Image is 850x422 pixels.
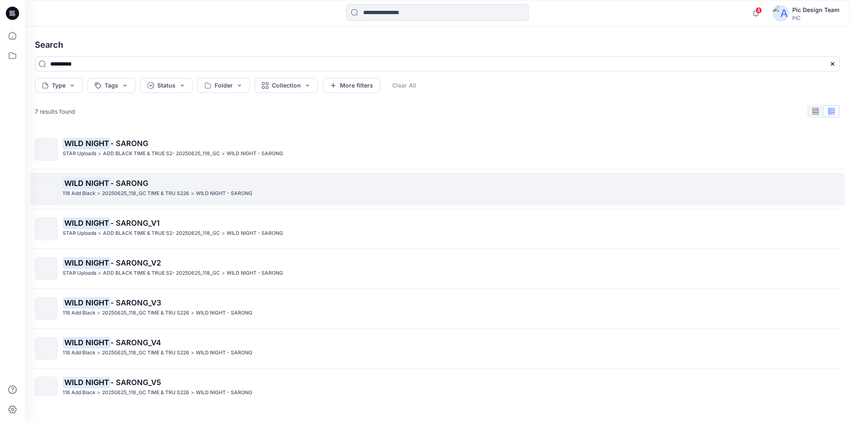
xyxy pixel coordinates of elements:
[63,309,95,317] p: 118 Add Black
[255,78,318,93] button: Collection
[103,229,220,238] p: ADD BLACK TIME & TRUE S2- 20250625_118_GC
[222,269,225,278] p: >
[63,388,95,397] p: 118 Add Black
[63,376,110,388] mark: WILD NIGHT
[755,7,762,14] span: 4
[191,349,194,357] p: >
[30,332,845,365] a: WILD NIGHT- SARONG_V4118 Add Black>20250625_118_GC TIME & TRU S226>WILD NIGHT - SARONG
[97,388,100,397] p: >
[110,219,160,227] span: - SARONG_V1
[30,252,845,285] a: WILD NIGHT- SARONG_V2STAR Uploads>ADD BLACK TIME & TRUE S2- 20250625_118_GC>WILD NIGHT - SARONG
[102,349,189,357] p: 20250625_118_GC TIME & TRU S226
[97,349,100,357] p: >
[97,309,100,317] p: >
[30,372,845,405] a: WILD NIGHT- SARONG_V5118 Add Black>20250625_118_GC TIME & TRU S226>WILD NIGHT - SARONG
[35,78,83,93] button: Type
[140,78,193,93] button: Status
[227,269,283,278] p: WILD NIGHT - SARONG
[63,217,110,229] mark: WILD NIGHT
[63,349,95,357] p: 118 Add Black
[30,133,845,166] a: WILD NIGHT- SARONGSTAR Uploads>ADD BLACK TIME & TRUE S2- 20250625_118_GC>WILD NIGHT - SARONG
[102,189,189,198] p: 20250625_118_GC TIME & TRU S226
[63,269,96,278] p: STAR Uploads
[792,15,840,21] div: PIC
[30,173,845,205] a: WILD NIGHT- SARONG118 Add Black>20250625_118_GC TIME & TRU S226>WILD NIGHT - SARONG
[196,388,252,397] p: WILD NIGHT - SARONG
[196,349,252,357] p: WILD NIGHT - SARONG
[191,309,194,317] p: >
[222,149,225,158] p: >
[227,229,283,238] p: WILD NIGHT - SARONG
[227,149,283,158] p: WILD NIGHT - SARONG
[98,269,101,278] p: >
[63,257,110,268] mark: WILD NIGHT
[103,269,220,278] p: ADD BLACK TIME & TRUE S2- 20250625_118_GC
[30,212,845,245] a: WILD NIGHT- SARONG_V1STAR Uploads>ADD BLACK TIME & TRUE S2- 20250625_118_GC>WILD NIGHT - SARONG
[63,297,110,308] mark: WILD NIGHT
[191,388,194,397] p: >
[792,5,840,15] div: Pic Design Team
[28,33,847,56] h4: Search
[102,388,189,397] p: 20250625_118_GC TIME & TRU S226
[63,177,110,189] mark: WILD NIGHT
[110,139,148,148] span: - SARONG
[102,309,189,317] p: 20250625_118_GC TIME & TRU S226
[191,189,194,198] p: >
[198,78,250,93] button: Folder
[196,189,252,198] p: WILD NIGHT - SARONG
[88,78,135,93] button: Tags
[323,78,380,93] button: More filters
[98,149,101,158] p: >
[63,337,110,348] mark: WILD NIGHT
[110,298,161,307] span: - SARONG_V3
[103,149,220,158] p: ADD BLACK TIME & TRUE S2- 20250625_118_GC
[97,189,100,198] p: >
[98,229,101,238] p: >
[63,189,95,198] p: 118 Add Black
[196,309,252,317] p: WILD NIGHT - SARONG
[35,107,75,116] p: 7 results found
[110,338,161,347] span: - SARONG_V4
[63,149,96,158] p: STAR Uploads
[222,229,225,238] p: >
[110,259,161,267] span: - SARONG_V2
[63,137,110,149] mark: WILD NIGHT
[110,378,161,387] span: - SARONG_V5
[110,179,148,188] span: - SARONG
[63,229,96,238] p: STAR Uploads
[772,5,789,22] img: avatar
[30,292,845,325] a: WILD NIGHT- SARONG_V3118 Add Black>20250625_118_GC TIME & TRU S226>WILD NIGHT - SARONG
